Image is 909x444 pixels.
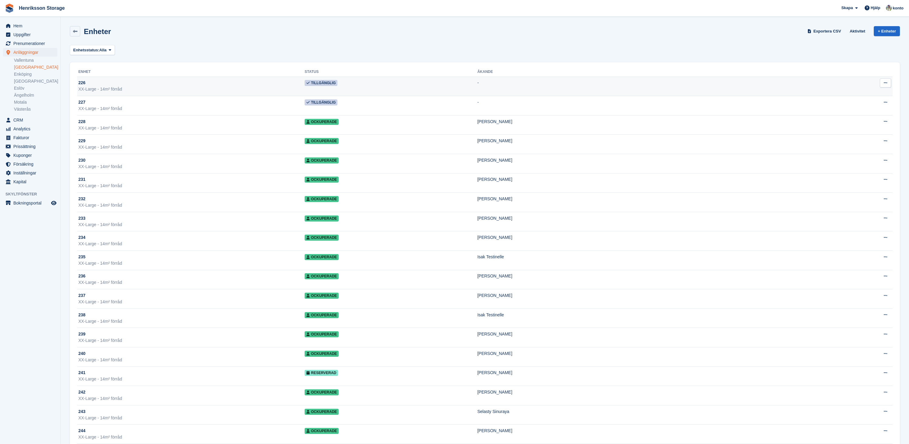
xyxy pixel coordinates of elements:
a: menu [3,125,57,133]
div: XX-Large - 14m² förråd [78,202,305,208]
div: XX-Large - 14m² förråd [78,299,305,305]
span: Ockuperade [305,351,339,357]
a: + Enheter [874,26,900,36]
a: menu [3,142,57,151]
span: Ockuperade [305,138,339,144]
div: [PERSON_NAME] [477,331,828,337]
div: [PERSON_NAME] [477,428,828,434]
span: Ockuperade [305,215,339,222]
button: Enhetsstatus: Alla [70,45,115,55]
span: 242 [78,389,85,395]
th: Status [305,67,477,77]
span: Ockuperade [305,254,339,260]
span: Skapa [841,5,853,11]
div: XX-Large - 14m² förråd [78,222,305,228]
a: [GEOGRAPHIC_DATA] [14,64,57,70]
div: XX-Large - 14m² förråd [78,337,305,344]
span: 228 [78,119,85,125]
span: 230 [78,157,85,163]
img: stora-icon-8386f47178a22dfd0bd8f6a31ec36ba5ce8667c1dd55bd0f319d3a0aa187defe.svg [5,4,14,13]
span: Fakturor [13,133,50,142]
a: Eslöv [14,85,57,91]
div: Selasty Sinuraya [477,408,828,415]
a: menu [3,22,57,30]
span: 231 [78,176,85,183]
div: [PERSON_NAME] [477,350,828,357]
span: 234 [78,234,85,241]
a: Henriksson Storage [16,3,67,13]
span: Ockuperade [305,389,339,395]
div: XX-Large - 14m² förråd [78,357,305,363]
span: Ockuperade [305,196,339,202]
a: menu [3,151,57,160]
span: 229 [78,138,85,144]
a: Enköping [14,71,57,77]
span: Tillgänglig [305,99,337,105]
span: 233 [78,215,85,222]
span: 236 [78,273,85,279]
div: XX-Large - 14m² förråd [78,434,305,440]
a: Aktivitet [847,26,868,36]
div: [PERSON_NAME] [477,215,828,222]
span: Prissättning [13,142,50,151]
span: 240 [78,350,85,357]
div: [PERSON_NAME] [477,196,828,202]
span: Alla [99,47,107,53]
span: Prenumerationer [13,39,50,48]
span: Skyltfönster [5,191,60,197]
span: Exportera CSV [813,28,841,34]
span: Ockuperade [305,157,339,163]
span: Uppgifter [13,30,50,39]
td: - [477,96,828,115]
span: Enhetsstatus: [73,47,99,53]
a: menu [3,30,57,39]
span: konto [893,5,904,11]
span: 243 [78,408,85,415]
a: menu [3,177,57,186]
div: [PERSON_NAME] [477,292,828,299]
div: [PERSON_NAME] [477,157,828,163]
span: Ockuperade [305,409,339,415]
div: [PERSON_NAME] [477,176,828,183]
div: Isak Testinelle [477,254,828,260]
a: menu [3,116,57,124]
span: Ockuperade [305,119,339,125]
span: Kapital [13,177,50,186]
div: [PERSON_NAME] [477,370,828,376]
span: Ockuperade [305,331,339,337]
div: XX-Large - 14m² förråd [78,105,305,112]
span: Anläggningar [13,48,50,57]
span: Ockuperade [305,235,339,241]
a: menu [3,48,57,57]
span: Försäkring [13,160,50,168]
div: XX-Large - 14m² förråd [78,415,305,421]
a: menu [3,133,57,142]
span: 232 [78,196,85,202]
span: Reserverad [305,370,338,376]
div: Isak Testinelle [477,312,828,318]
h2: Enheter [84,27,111,36]
a: Vallentuna [14,57,57,63]
span: Inställningar [13,169,50,177]
span: 241 [78,370,85,376]
div: XX-Large - 14m² förråd [78,241,305,247]
div: XX-Large - 14m² förråd [78,86,305,92]
span: Kuponger [13,151,50,160]
a: Motala [14,99,57,105]
a: Västerås [14,106,57,112]
td: - [477,77,828,96]
img: Daniel Axberg [886,5,892,11]
a: menu [3,169,57,177]
div: XX-Large - 14m² förråd [78,260,305,267]
span: 238 [78,312,85,318]
span: Tillgänglig [305,80,337,86]
div: XX-Large - 14m² förråd [78,395,305,402]
span: Ockuperade [305,177,339,183]
span: 235 [78,254,85,260]
a: meny [3,199,57,207]
span: Ockuperade [305,293,339,299]
span: 226 [78,80,85,86]
div: XX-Large - 14m² förråd [78,376,305,382]
a: Förhandsgranska butik [50,199,57,207]
th: Enhet [77,67,305,77]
